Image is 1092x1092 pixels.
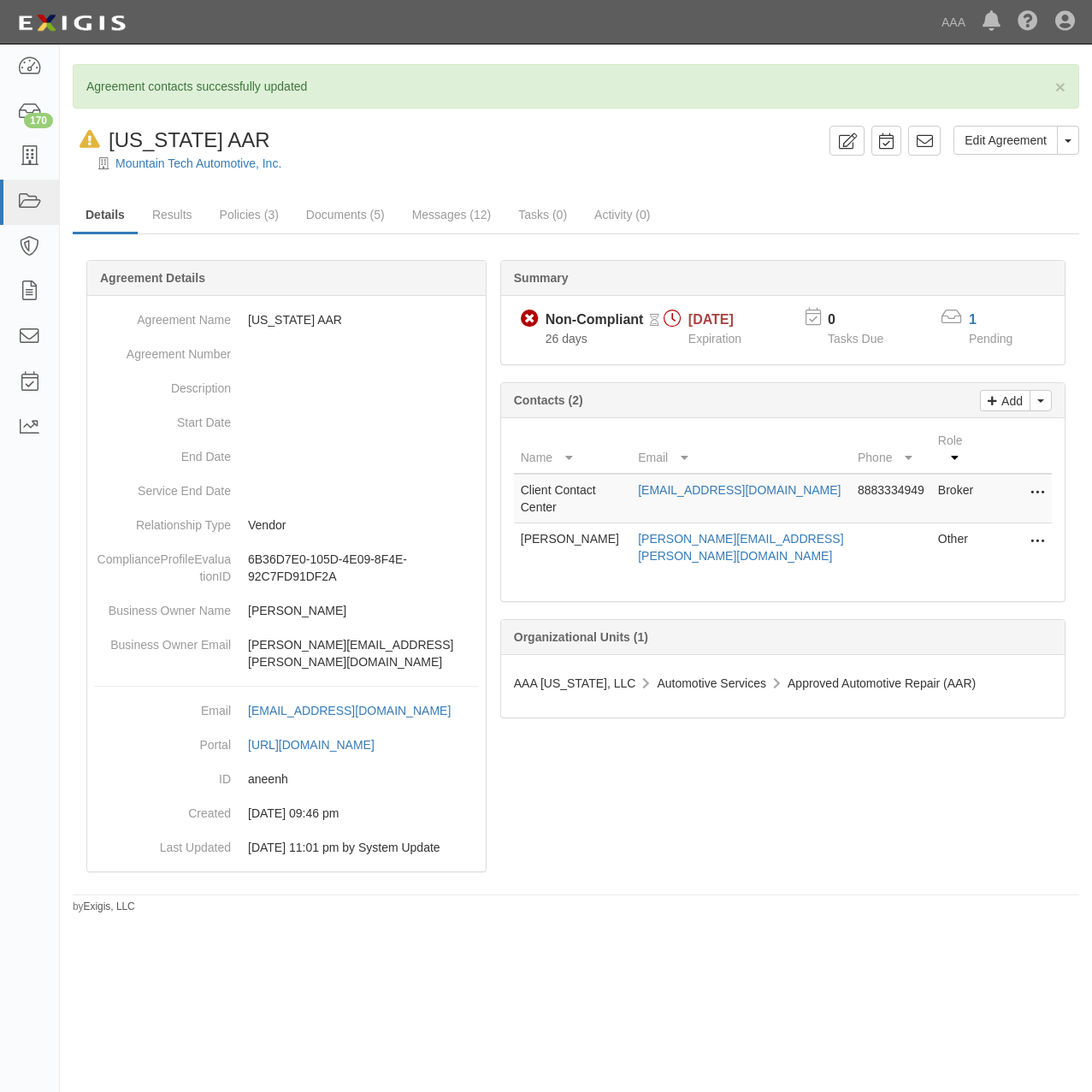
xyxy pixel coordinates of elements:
div: New Mexico AAR [73,126,270,155]
th: Name [514,425,631,474]
a: [PERSON_NAME][EMAIL_ADDRESS][PERSON_NAME][DOMAIN_NAME] [638,532,843,563]
div: [EMAIL_ADDRESS][DOMAIN_NAME] [248,702,451,719]
dt: Service End Date [94,474,231,499]
dt: Description [94,371,231,397]
a: Documents (5) [293,198,398,232]
a: Policies (3) [207,198,292,232]
p: Add [997,391,1023,410]
a: [URL][DOMAIN_NAME] [248,738,393,752]
a: Edit Agreement [953,126,1058,155]
span: [US_STATE] AAR [109,128,270,151]
p: 0 [828,310,905,330]
a: Messages (12) [399,198,505,232]
dt: Agreement Name [94,303,231,328]
p: 6B36D7E0-105D-4E09-8F4E-92C7FD91DF2A [248,551,479,585]
td: [PERSON_NAME] [514,523,631,572]
b: Organizational Units (1) [514,630,648,644]
dt: Email [94,694,231,719]
span: Tasks Due [828,332,883,345]
dd: Vendor [94,508,479,542]
span: Pending [969,332,1012,345]
span: × [1055,77,1065,97]
a: Details [73,198,138,234]
dt: Portal [94,728,231,753]
dd: aneenh [94,762,479,796]
dt: Start Date [94,405,231,431]
a: [EMAIL_ADDRESS][DOMAIN_NAME] [248,704,469,717]
dt: Business Owner Email [94,628,231,653]
span: Approved Automotive Repair (AAR) [788,676,976,690]
img: logo-5460c22ac91f19d4615b14bd174203de0afe785f0fc80cf4dbbc73dc1793850b.png [13,8,131,38]
span: Since 08/09/2025 [546,332,587,345]
p: [PERSON_NAME] [248,602,479,619]
td: Broker [931,474,983,523]
dt: Business Owner Name [94,593,231,619]
p: Agreement contacts successfully updated [86,78,1065,95]
a: 1 [969,312,977,327]
dt: Created [94,796,231,822]
b: Contacts (2) [514,393,583,407]
dd: [DATE] 11:01 pm by System Update [94,830,479,865]
dt: ComplianceProfileEvaluationID [94,542,231,585]
span: [DATE] [688,312,734,327]
span: AAA [US_STATE], LLC [514,676,636,690]
a: AAA [933,5,974,39]
i: Non-Compliant [521,310,539,328]
span: Automotive Services [657,676,766,690]
b: Summary [514,271,569,285]
a: Exigis, LLC [84,900,135,912]
small: by [73,900,135,914]
th: Role [931,425,983,474]
dd: [US_STATE] AAR [94,303,479,337]
a: Results [139,198,205,232]
td: 8883334949 [851,474,931,523]
dt: Agreement Number [94,337,231,363]
div: 170 [24,113,53,128]
td: Other [931,523,983,572]
dt: Relationship Type [94,508,231,534]
button: Close [1055,78,1065,96]
span: Expiration [688,332,741,345]
a: Tasks (0) [505,198,580,232]
a: [EMAIL_ADDRESS][DOMAIN_NAME] [638,483,841,497]
div: Non-Compliant [546,310,644,330]
dd: [DATE] 09:46 pm [94,796,479,830]
b: Agreement Details [100,271,205,285]
p: [PERSON_NAME][EMAIL_ADDRESS][PERSON_NAME][DOMAIN_NAME] [248,636,479,670]
th: Email [631,425,851,474]
dt: End Date [94,440,231,465]
th: Phone [851,425,931,474]
i: In Default since 08/23/2025 [80,131,100,149]
dt: ID [94,762,231,788]
i: Pending Review [650,315,659,327]
dt: Last Updated [94,830,231,856]
td: Client Contact Center [514,474,631,523]
i: Help Center - Complianz [1018,12,1038,32]
a: Mountain Tech Automotive, Inc. [115,156,281,170]
a: Activity (0) [581,198,663,232]
a: Add [980,390,1030,411]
